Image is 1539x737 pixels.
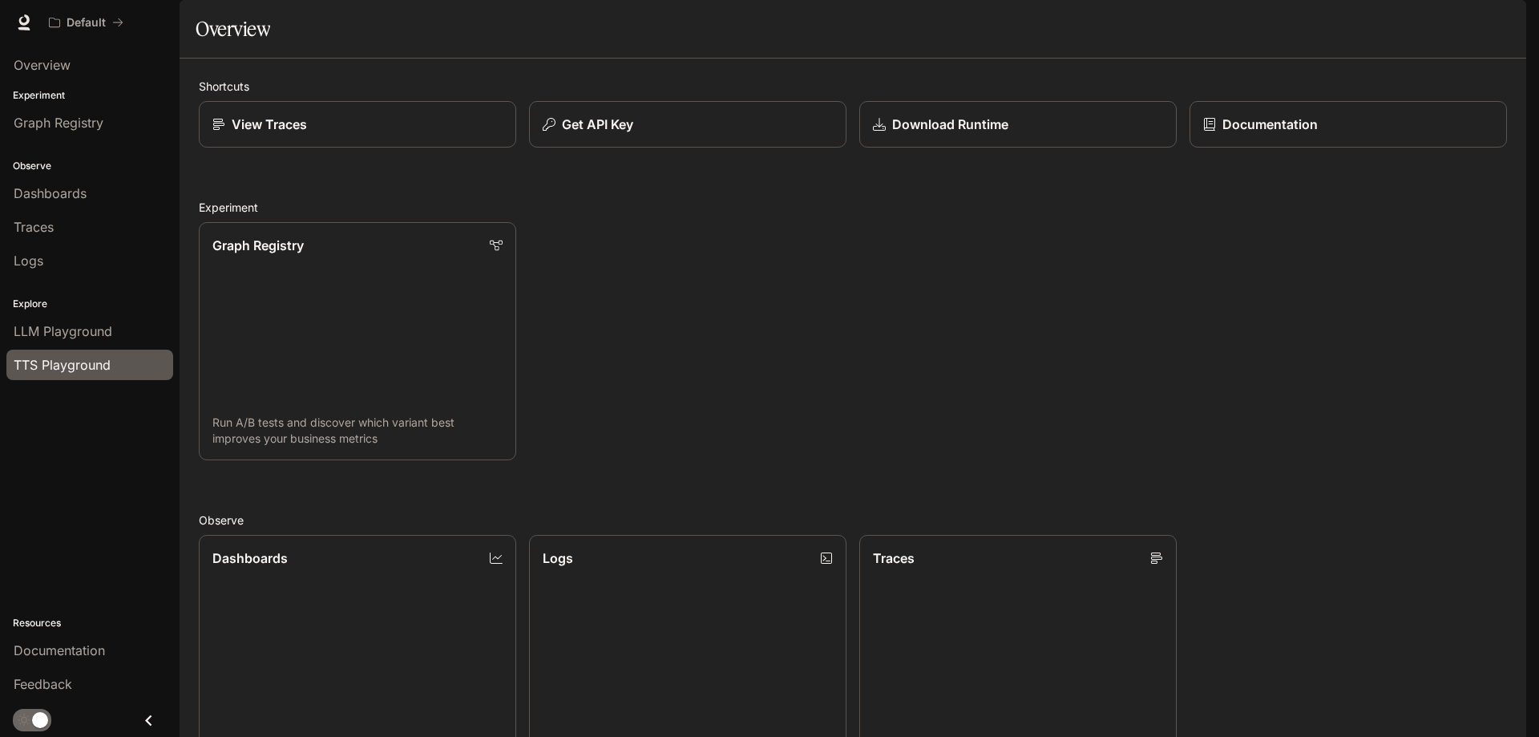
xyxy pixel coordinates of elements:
[529,101,846,148] button: Get API Key
[859,101,1177,148] a: Download Runtime
[543,549,573,568] p: Logs
[212,236,304,255] p: Graph Registry
[199,512,1507,528] h2: Observe
[199,199,1507,216] h2: Experiment
[1190,101,1507,148] a: Documentation
[67,16,106,30] p: Default
[196,13,270,45] h1: Overview
[892,115,1008,134] p: Download Runtime
[873,549,915,568] p: Traces
[199,101,516,148] a: View Traces
[232,115,307,134] p: View Traces
[1222,115,1318,134] p: Documentation
[199,222,516,460] a: Graph RegistryRun A/B tests and discover which variant best improves your business metrics
[199,78,1507,95] h2: Shortcuts
[212,549,288,568] p: Dashboards
[562,115,633,134] p: Get API Key
[42,6,131,38] button: All workspaces
[212,415,503,447] p: Run A/B tests and discover which variant best improves your business metrics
